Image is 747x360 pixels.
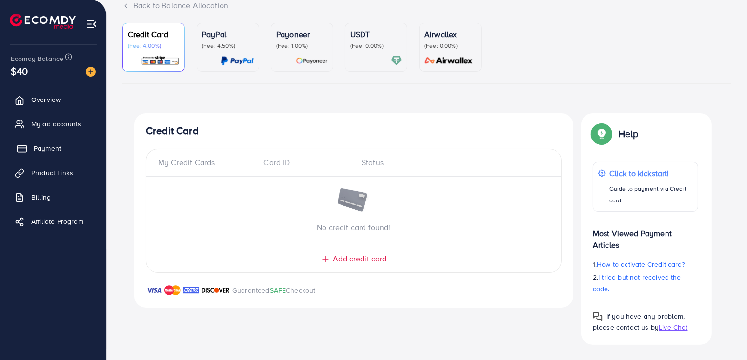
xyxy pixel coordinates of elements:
[164,284,181,296] img: brand
[350,42,402,50] p: (Fee: 0.00%)
[34,143,61,153] span: Payment
[270,285,286,295] span: SAFE
[354,157,549,168] div: Status
[202,284,230,296] img: brand
[706,316,740,353] iframe: Chat
[7,212,99,231] a: Affiliate Program
[146,284,162,296] img: brand
[424,28,476,40] p: Airwallex
[391,55,402,66] img: card
[232,284,316,296] p: Guaranteed Checkout
[146,125,562,137] h4: Credit Card
[256,157,354,168] div: Card ID
[593,271,698,295] p: 2.
[609,183,693,206] p: Guide to payment via Credit card
[593,272,681,294] span: I tried but not received the code.
[31,168,73,178] span: Product Links
[31,192,51,202] span: Billing
[31,217,83,226] span: Affiliate Program
[333,253,386,264] span: Add credit card
[597,260,685,269] span: How to activate Credit card?
[31,95,61,104] span: Overview
[202,42,254,50] p: (Fee: 4.50%)
[618,128,639,140] p: Help
[11,64,28,78] span: $40
[7,139,99,158] a: Payment
[7,114,99,134] a: My ad accounts
[202,28,254,40] p: PayPal
[350,28,402,40] p: USDT
[10,14,76,29] img: logo
[593,220,698,251] p: Most Viewed Payment Articles
[276,42,328,50] p: (Fee: 1.00%)
[86,19,97,30] img: menu
[221,55,254,66] img: card
[7,163,99,182] a: Product Links
[128,42,180,50] p: (Fee: 4.00%)
[128,28,180,40] p: Credit Card
[424,42,476,50] p: (Fee: 0.00%)
[296,55,328,66] img: card
[7,90,99,109] a: Overview
[141,55,180,66] img: card
[593,125,610,142] img: Popup guide
[337,188,371,214] img: image
[158,157,256,168] div: My Credit Cards
[609,167,693,179] p: Click to kickstart!
[593,311,685,332] span: If you have any problem, please contact us by
[31,119,81,129] span: My ad accounts
[593,259,698,270] p: 1.
[659,322,687,332] span: Live Chat
[146,221,561,233] p: No credit card found!
[593,312,603,321] img: Popup guide
[7,187,99,207] a: Billing
[422,55,476,66] img: card
[86,67,96,77] img: image
[276,28,328,40] p: Payoneer
[11,54,63,63] span: Ecomdy Balance
[183,284,199,296] img: brand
